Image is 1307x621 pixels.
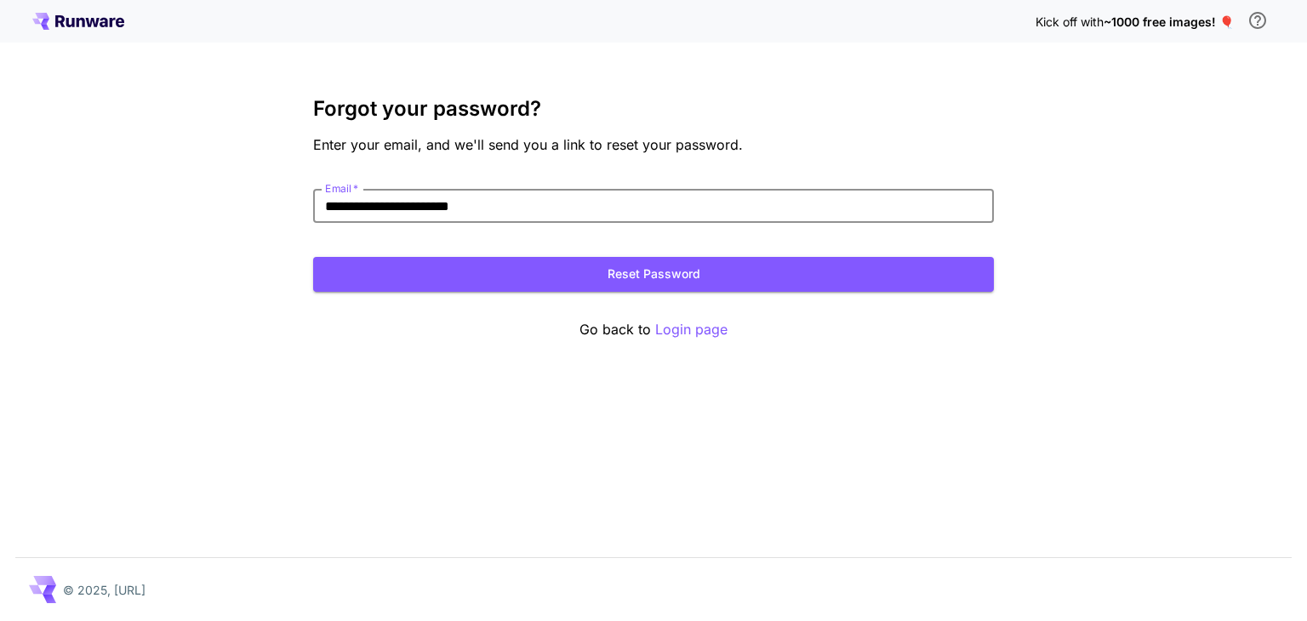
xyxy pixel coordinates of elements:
[1241,3,1275,37] button: In order to qualify for free credit, you need to sign up with a business email address and click ...
[313,257,994,292] button: Reset Password
[63,581,146,599] p: © 2025, [URL]
[1104,14,1234,29] span: ~1000 free images! 🎈
[655,319,728,340] button: Login page
[313,319,994,340] p: Go back to
[313,134,994,155] p: Enter your email, and we'll send you a link to reset your password.
[325,181,358,196] label: Email
[1036,14,1104,29] span: Kick off with
[313,97,994,121] h3: Forgot your password?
